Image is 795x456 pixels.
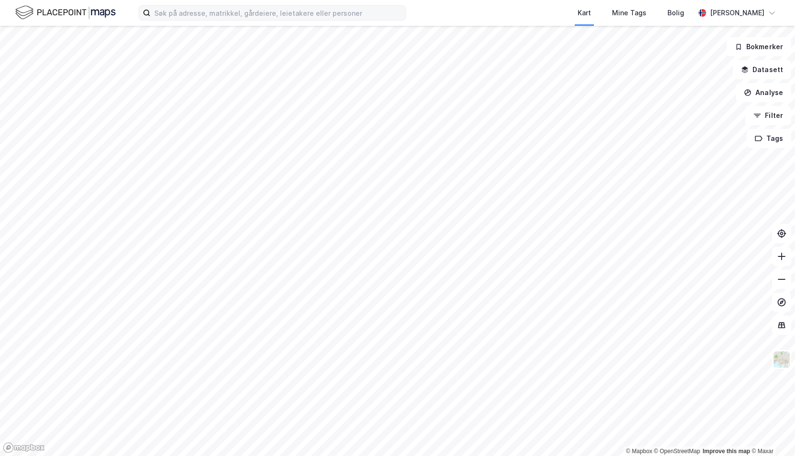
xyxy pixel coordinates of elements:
input: Søk på adresse, matrikkel, gårdeiere, leietakere eller personer [150,6,406,20]
div: Kontrollprogram for chat [747,410,795,456]
div: Kart [578,7,591,19]
div: [PERSON_NAME] [710,7,764,19]
iframe: Chat Widget [747,410,795,456]
div: Mine Tags [612,7,646,19]
img: logo.f888ab2527a4732fd821a326f86c7f29.svg [15,4,116,21]
div: Bolig [667,7,684,19]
